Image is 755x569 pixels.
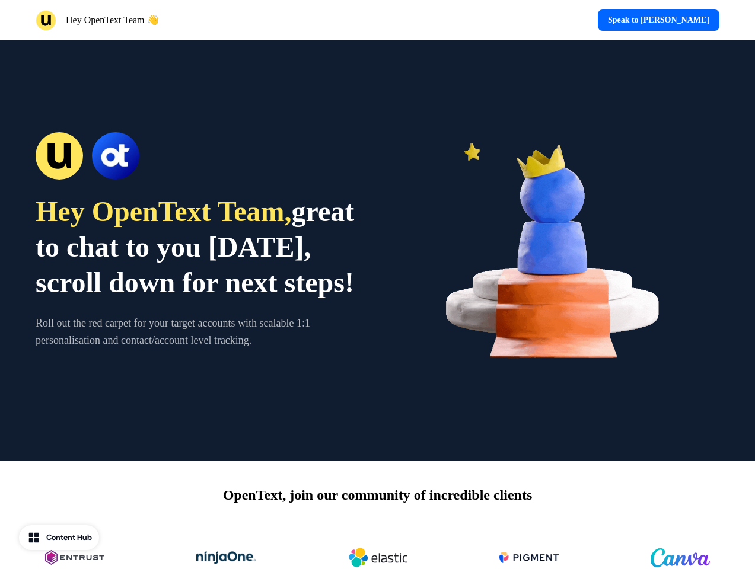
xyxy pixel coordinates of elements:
p: Hey OpenText Team 👋 [66,13,159,27]
span: Hey OpenText Team, [36,196,292,227]
span: great to chat to you [DATE], scroll down for next steps! [36,196,354,298]
div: Content Hub [46,532,92,544]
a: Speak to [PERSON_NAME] [598,9,719,31]
p: OpenText, join our community of incredible clients [223,484,533,506]
span: Roll out the red carpet for your target accounts with scalable 1:1 personalisation and contact/ac... [36,317,310,346]
button: Content Hub [19,525,99,550]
